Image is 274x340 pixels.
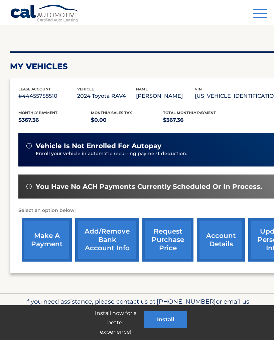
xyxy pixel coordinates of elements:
[10,61,68,71] h2: my vehicles
[75,218,139,262] a: Add/Remove bank account info
[253,9,267,20] button: Menu
[26,143,32,148] img: alert-white.svg
[195,87,202,91] span: vin
[144,311,187,328] button: Install
[10,4,80,24] a: Cal Automotive
[22,218,72,262] a: make a payment
[10,296,264,318] p: If you need assistance, please contact us at: or email us at
[18,91,77,101] p: #44455758510
[157,298,216,305] span: [PHONE_NUMBER]
[77,87,94,91] span: vehicle
[36,142,161,150] span: vehicle is not enrolled for autopay
[163,110,216,115] span: Total Monthly Payment
[18,115,91,125] p: $367.36
[142,218,193,262] a: request purchase price
[136,91,195,101] p: [PERSON_NAME]
[136,87,148,91] span: name
[26,184,32,189] img: alert-white.svg
[163,115,236,125] p: $367.36
[36,183,262,191] span: You have no ACH payments currently scheduled or in process.
[18,110,57,115] span: Monthly Payment
[91,115,163,125] p: $0.00
[18,87,51,91] span: lease account
[91,110,132,115] span: Monthly sales Tax
[197,218,245,262] a: account details
[87,309,144,337] p: Install now for a better experience!
[77,91,136,101] p: 2024 Toyota RAV4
